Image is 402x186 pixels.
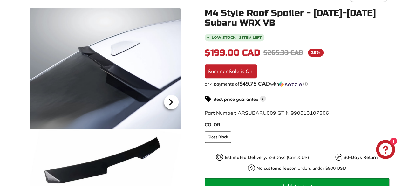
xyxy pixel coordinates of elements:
[225,154,309,161] p: Days (Can & US)
[205,81,390,87] div: or 4 payments of$49.75 CADwithSezzle Click to learn more about Sezzle
[308,49,324,57] span: 25%
[225,155,275,160] strong: Estimated Delivery: 2-3
[260,96,266,102] span: i
[205,121,390,128] label: COLOR
[205,81,390,87] div: or 4 payments of with
[212,36,262,39] span: Low stock - 1 item left
[279,81,302,87] img: Sezzle
[256,165,346,172] p: on orders under $800 USD
[213,96,258,102] strong: Best price guarantee
[374,140,397,161] inbox-online-store-chat: Shopify online store chat
[205,47,260,58] span: $199.00 CAD
[205,110,329,116] span: Part Number: ARSUBARU009 GTIN:
[291,110,329,116] span: 990013107806
[344,155,378,160] strong: 30-Days Return
[239,80,270,87] span: $49.75 CAD
[205,8,390,28] h1: M4 Style Roof Spoiler - [DATE]-[DATE] Subaru WRX VB
[263,49,303,57] span: $265.33 CAD
[256,165,291,171] strong: No customs fees
[205,64,257,78] div: Summer Sale is On!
